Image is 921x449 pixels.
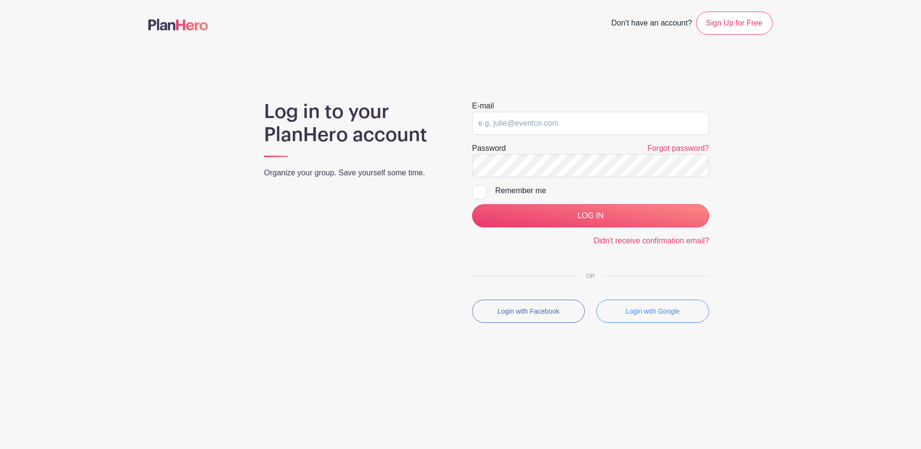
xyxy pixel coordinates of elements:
[596,300,709,323] button: Login with Google
[472,143,506,154] label: Password
[472,100,494,112] label: E-mail
[472,112,709,135] input: e.g. julie@eventco.com
[495,185,709,197] div: Remember me
[264,167,449,179] p: Organize your group. Save yourself some time.
[472,204,709,227] input: LOG IN
[696,12,773,35] a: Sign Up for Free
[647,144,709,152] a: Forgot password?
[472,300,585,323] button: Login with Facebook
[579,273,603,279] span: OR
[611,13,692,35] span: Don't have an account?
[593,237,709,245] a: Didn't receive confirmation email?
[626,307,680,315] small: Login with Google
[498,307,559,315] small: Login with Facebook
[148,19,208,30] img: logo-507f7623f17ff9eddc593b1ce0a138ce2505c220e1c5a4e2b4648c50719b7d32.svg
[264,100,449,146] h1: Log in to your PlanHero account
